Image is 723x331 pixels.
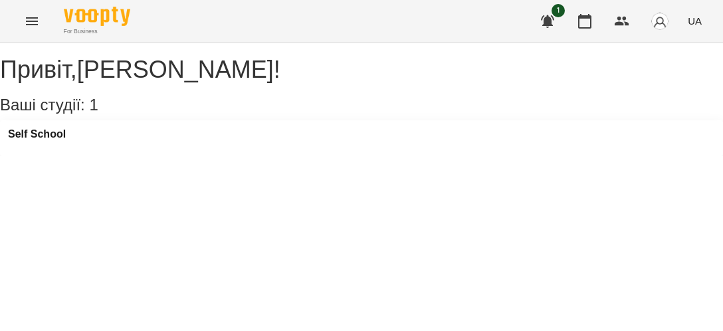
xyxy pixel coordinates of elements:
img: Voopty Logo [64,7,130,26]
span: UA [688,14,702,28]
img: avatar_s.png [651,12,669,31]
span: 1 [89,96,98,114]
button: UA [682,9,707,33]
span: For Business [64,27,130,36]
button: Menu [16,5,48,37]
a: Self School [8,128,66,140]
span: 1 [552,4,565,17]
